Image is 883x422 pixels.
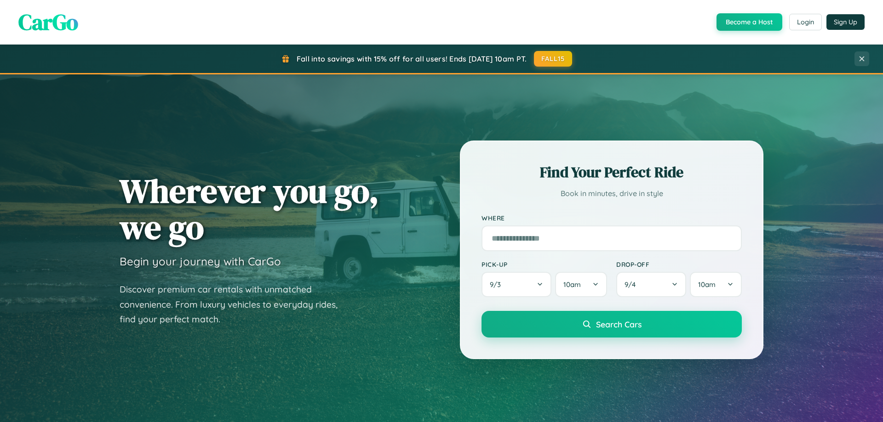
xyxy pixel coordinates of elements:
[482,272,551,297] button: 9/3
[120,173,379,245] h1: Wherever you go, we go
[490,280,505,289] span: 9 / 3
[690,272,742,297] button: 10am
[482,260,607,268] label: Pick-up
[717,13,782,31] button: Become a Host
[18,7,78,37] span: CarGo
[482,162,742,182] h2: Find Your Perfect Ride
[297,54,527,63] span: Fall into savings with 15% off for all users! Ends [DATE] 10am PT.
[625,280,640,289] span: 9 / 4
[482,214,742,222] label: Where
[482,311,742,338] button: Search Cars
[826,14,865,30] button: Sign Up
[120,254,281,268] h3: Begin your journey with CarGo
[789,14,822,30] button: Login
[616,260,742,268] label: Drop-off
[534,51,573,67] button: FALL15
[555,272,607,297] button: 10am
[616,272,686,297] button: 9/4
[563,280,581,289] span: 10am
[596,319,642,329] span: Search Cars
[120,282,350,327] p: Discover premium car rentals with unmatched convenience. From luxury vehicles to everyday rides, ...
[698,280,716,289] span: 10am
[482,187,742,200] p: Book in minutes, drive in style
